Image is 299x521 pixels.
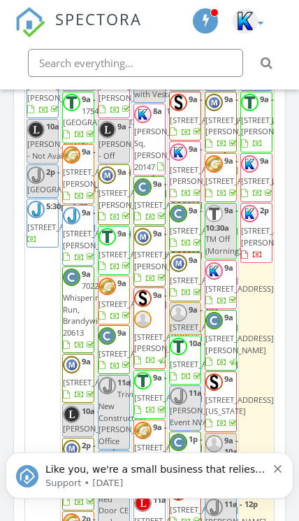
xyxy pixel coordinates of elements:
[260,94,285,104] span: 9a - 1p
[99,278,116,295] img: r_2.jpg
[170,434,187,451] img: ciconcodemate.png
[205,153,237,202] a: 9a - 11:30a [STREET_ADDRESS]
[134,372,152,390] img: t.jpg
[169,141,201,202] a: 9a - 12:45p [STREET_ADDRESS][PERSON_NAME]
[170,205,187,222] img: ciconcodemate.png
[46,121,80,131] span: 10a - 12p
[63,166,131,189] span: [STREET_ADDRESS][PERSON_NAME]
[82,356,91,366] span: 9a
[82,146,111,157] span: 9a - 12p
[134,422,152,439] img: r_2.jpg
[170,275,238,285] span: [STREET_ADDRESS]
[99,138,159,161] span: [PERSON_NAME] - Off
[134,228,152,245] img: abc_alphabet_letter_font_graphic_language_text_m512.png
[63,94,140,139] a: 9a - 12:30p 1754 [GEOGRAPHIC_DATA]
[117,278,126,288] span: 9a
[134,331,203,354] span: [STREET_ADDRESS][PERSON_NAME]
[134,178,203,222] a: 9a - 1:15p [STREET_ADDRESS]
[189,94,224,104] span: 9a - 1:45p
[27,222,96,232] span: [STREET_ADDRESS]
[169,431,201,480] a: 1p - 3:30p [STREET_ADDRESS]
[134,106,195,172] span: 19709 [PERSON_NAME] Sq, [PERSON_NAME] 20147
[224,373,233,384] span: 9a
[99,327,116,345] img: ciconcodemate.png
[27,201,96,244] a: 5:30p - 6:30p [STREET_ADDRESS]
[62,205,94,266] a: 9a - 10:30a [STREET_ADDRESS][PERSON_NAME]
[205,262,274,306] a: 9a [STREET_ADDRESS]
[99,389,159,446] span: Trivia Day - New Construction - [PERSON_NAME] Office
[153,228,193,238] span: 9a - 12:45p
[45,25,265,92] span: Like you, we're a small business that relies on reviews to grow. If you have a few minutes, we'd ...
[189,338,218,348] span: 10a - 1p
[153,372,193,383] span: 9a - 11:30a
[189,434,224,444] span: 1p - 3:30p
[133,104,166,176] a: 8a 19709 [PERSON_NAME] Sq, [PERSON_NAME] 20147
[205,176,274,186] span: [STREET_ADDRESS]
[27,201,45,218] img: 846413_blue_512x512.png
[133,226,166,287] a: 9a - 12:45p [STREET_ADDRESS][PERSON_NAME]
[153,106,162,116] span: 8a
[62,266,94,353] a: 9a 7022 Whispering Run, Brandywine 20613
[133,420,166,492] a: 9a - 10:30a [STREET_ADDRESS][PERSON_NAME][US_STATE]
[205,92,237,152] a: 9a - 12p [STREET_ADDRESS][PERSON_NAME]
[46,201,92,211] span: 5:30p - 6:30p
[28,49,243,77] input: Search everything...
[274,23,283,34] button: Dismiss notification
[98,164,130,225] a: 9a - 12:45p [STREET_ADDRESS][PERSON_NAME]
[63,269,107,350] a: 9a 7022 Whispering Run, Brandywine 20613
[45,38,267,51] p: Message from Support, sent 2d ago
[170,304,187,322] img: default-user-f0147aede5fd5fa78ca7ade42f37bd4542148d508eef1c3d3ea960f66861d68b.jpg
[117,121,143,131] span: 9a - 8p
[99,377,116,394] img: 846413_blue_512x512.png
[205,205,223,222] img: t.jpg
[205,371,237,432] a: 9a [STREET_ADDRESS][US_STATE]
[98,325,130,374] a: 9a [STREET_ADDRESS]
[233,8,258,34] img: 8699206_0.jpg
[170,164,238,187] span: [STREET_ADDRESS][PERSON_NAME]
[27,199,59,248] a: 5:30p - 6:30p [STREET_ADDRESS]
[117,166,157,177] span: 9a - 12:45p
[16,27,38,49] img: Profile image for Support
[99,187,167,210] span: [STREET_ADDRESS][PERSON_NAME]
[205,394,274,417] span: [STREET_ADDRESS][US_STATE]
[169,336,201,385] a: 10a - 1p [STREET_ADDRESS]
[205,333,274,355] span: [STREET_ADDRESS][PERSON_NAME]
[99,121,116,138] img: lexbloglogolicon.png
[169,92,201,141] a: 9a - 1:45p [STREET_ADDRESS]
[170,94,187,111] img: s.png
[98,226,130,275] a: 9a - 11:30a [STREET_ADDRESS]
[134,106,152,123] img: 8699206_0.jpg
[27,59,96,114] a: 9a - 12p [STREET_ADDRESS][PERSON_NAME]
[205,260,237,309] a: 9a [STREET_ADDRESS]
[15,7,45,38] img: The Best Home Inspection Software - Spectora
[241,155,258,173] img: 8699206_0.jpg
[170,143,238,198] a: 9a - 12:45p [STREET_ADDRESS][PERSON_NAME]
[205,312,274,366] a: 9a [STREET_ADDRESS][PERSON_NAME]
[46,166,71,177] span: 2p - 5p
[63,207,80,224] img: 846413_blue_512x512.png
[170,255,187,272] img: abc_alphabet_letter_font_graphic_language_text_m512.png
[99,278,167,321] a: 9a [STREET_ADDRESS]
[27,138,88,161] span: [PERSON_NAME] - Not Available
[99,249,167,259] span: [STREET_ADDRESS]
[205,310,237,371] a: 9a [STREET_ADDRESS][PERSON_NAME]
[99,348,167,359] span: [STREET_ADDRESS]
[189,304,218,315] span: 9a - 10a
[205,373,223,391] img: s.png
[99,228,167,271] a: 9a - 11:30a [STREET_ADDRESS]
[153,178,189,189] span: 9a - 1:15p
[240,203,272,264] a: 2p [STREET_ADDRESS][PERSON_NAME]
[133,370,166,419] a: 9a - 11:30a [STREET_ADDRESS]
[55,7,142,29] span: SPECTORA
[62,92,94,143] a: 9a - 12:30p 1754 [GEOGRAPHIC_DATA]
[63,228,131,250] span: [STREET_ADDRESS][PERSON_NAME]
[170,322,238,332] span: [STREET_ADDRESS]
[99,166,167,221] a: 9a - 12:45p [STREET_ADDRESS][PERSON_NAME]
[62,144,94,205] a: 9a - 12p [STREET_ADDRESS][PERSON_NAME]
[63,377,131,387] span: [STREET_ADDRESS]
[134,106,195,172] a: 8a 19709 [PERSON_NAME] Sq, [PERSON_NAME] 20147
[63,269,80,286] img: ciconcodemate.png
[189,143,228,154] span: 9a - 12:45p
[63,94,80,111] img: t.jpg
[224,262,233,273] span: 9a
